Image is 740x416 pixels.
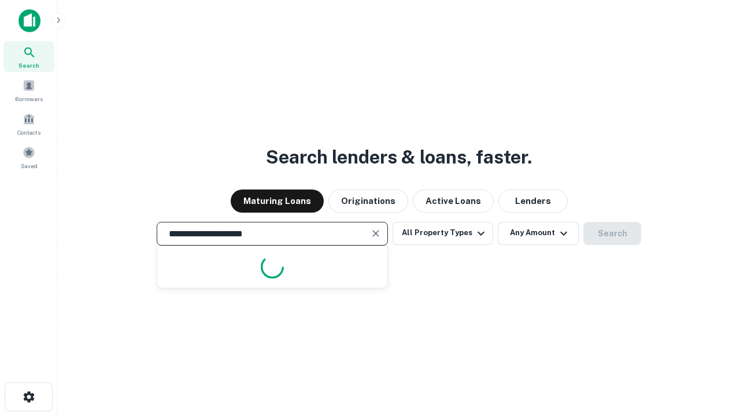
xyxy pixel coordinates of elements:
[413,190,494,213] button: Active Loans
[3,142,54,173] a: Saved
[498,190,568,213] button: Lenders
[393,222,493,245] button: All Property Types
[17,128,40,137] span: Contacts
[498,222,579,245] button: Any Amount
[231,190,324,213] button: Maturing Loans
[3,108,54,139] a: Contacts
[18,9,40,32] img: capitalize-icon.png
[18,61,39,70] span: Search
[21,161,38,170] span: Saved
[3,75,54,106] a: Borrowers
[328,190,408,213] button: Originations
[3,41,54,72] a: Search
[15,94,43,103] span: Borrowers
[266,143,532,171] h3: Search lenders & loans, faster.
[682,324,740,379] iframe: Chat Widget
[368,225,384,242] button: Clear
